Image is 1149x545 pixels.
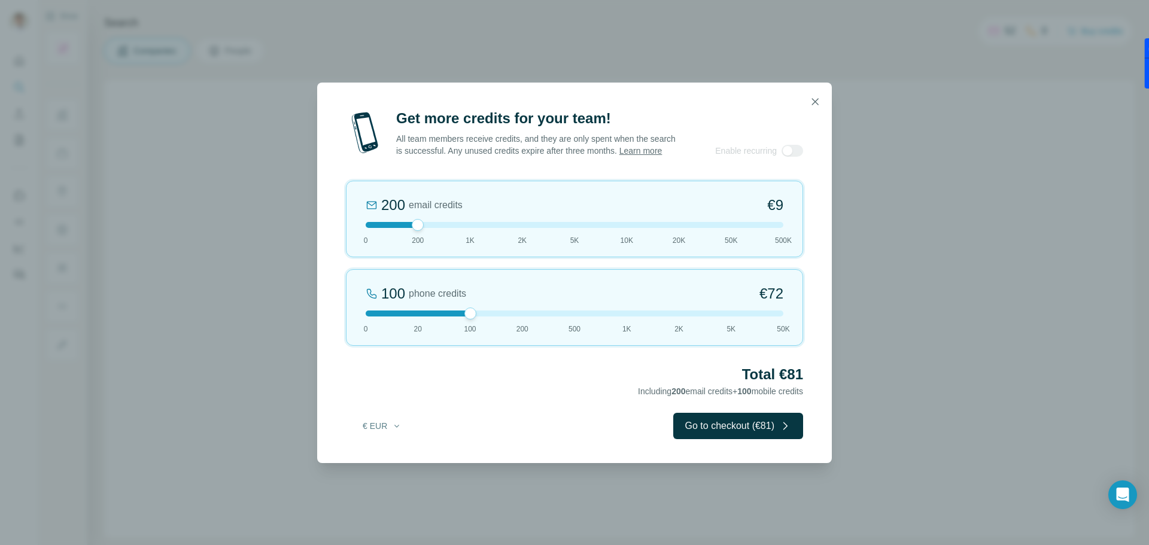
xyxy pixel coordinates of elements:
[673,235,685,246] span: 20K
[622,324,631,334] span: 1K
[775,235,792,246] span: 500K
[570,235,579,246] span: 5K
[619,146,662,156] a: Learn more
[346,365,803,384] h2: Total €81
[409,198,463,212] span: email credits
[364,324,368,334] span: 0
[727,324,735,334] span: 5K
[518,235,527,246] span: 2K
[381,196,405,215] div: 200
[569,324,580,334] span: 500
[381,284,405,303] div: 100
[671,386,685,396] span: 200
[466,235,475,246] span: 1K
[414,324,422,334] span: 20
[673,413,803,439] button: Go to checkout (€81)
[412,235,424,246] span: 200
[638,386,803,396] span: Including email credits + mobile credits
[737,386,751,396] span: 100
[354,415,410,437] button: € EUR
[674,324,683,334] span: 2K
[715,145,777,157] span: Enable recurring
[621,235,633,246] span: 10K
[767,196,783,215] span: €9
[759,284,783,303] span: €72
[1108,480,1137,509] div: Open Intercom Messenger
[364,235,368,246] span: 0
[396,133,677,157] p: All team members receive credits, and they are only spent when the search is successful. Any unus...
[464,324,476,334] span: 100
[725,235,737,246] span: 50K
[346,109,384,157] img: mobile-phone
[409,287,466,301] span: phone credits
[516,324,528,334] span: 200
[777,324,789,334] span: 50K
